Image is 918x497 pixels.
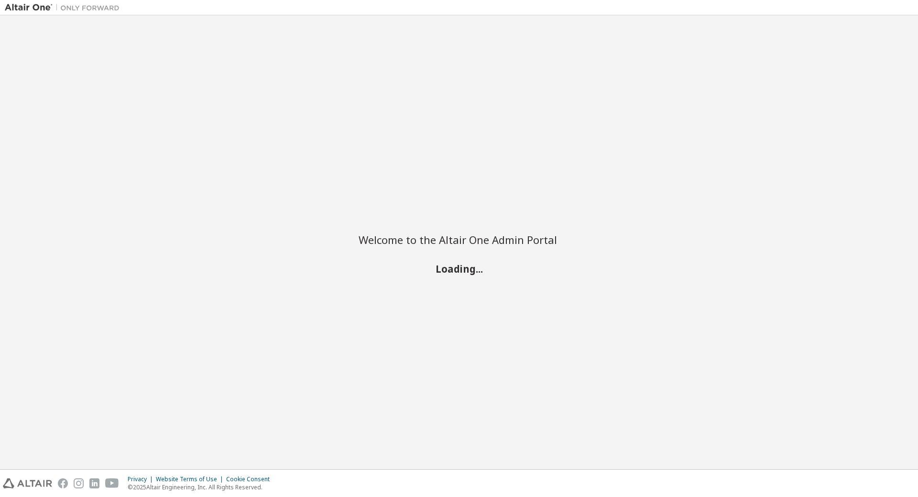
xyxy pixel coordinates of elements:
img: altair_logo.svg [3,478,52,488]
img: instagram.svg [74,478,84,488]
div: Cookie Consent [226,475,275,483]
h2: Welcome to the Altair One Admin Portal [359,233,559,246]
img: Altair One [5,3,124,12]
img: linkedin.svg [89,478,99,488]
img: youtube.svg [105,478,119,488]
img: facebook.svg [58,478,68,488]
div: Privacy [128,475,156,483]
div: Website Terms of Use [156,475,226,483]
h2: Loading... [359,262,559,275]
p: © 2025 Altair Engineering, Inc. All Rights Reserved. [128,483,275,491]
